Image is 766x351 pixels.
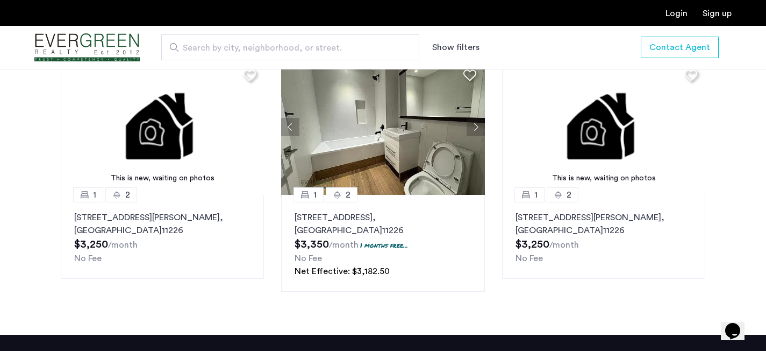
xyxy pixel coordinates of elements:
input: Apartment Search [161,34,419,60]
a: This is new, waiting on photos [61,59,264,195]
span: 1 [93,188,96,201]
button: Previous apartment [281,118,299,136]
span: $3,350 [295,239,329,250]
a: This is new, waiting on photos [502,59,706,195]
span: No Fee [74,254,102,263]
span: No Fee [516,254,543,263]
span: 2 [567,188,571,201]
p: [STREET_ADDRESS][PERSON_NAME] 11226 [516,211,692,237]
span: 1 [534,188,538,201]
button: Next apartment [467,118,485,136]
span: Search by city, neighborhood, or street. [183,41,389,54]
img: 1.gif [502,59,706,195]
span: $3,250 [74,239,108,250]
p: [STREET_ADDRESS] 11226 [295,211,471,237]
a: 12[STREET_ADDRESS][PERSON_NAME], [GEOGRAPHIC_DATA]11226No Fee [61,195,264,292]
p: 1 months free... [360,241,408,250]
span: 2 [346,188,350,201]
span: 2 [125,188,130,201]
sub: /month [108,241,138,249]
sub: /month [329,241,359,249]
iframe: chat widget [721,308,755,340]
img: 2010_638693720554064848.jpeg [281,59,485,195]
span: Net Effective: $3,182.50 [295,267,390,276]
p: [STREET_ADDRESS][PERSON_NAME] 11226 [74,211,251,237]
img: 1.gif [61,59,264,195]
a: 12[STREET_ADDRESS][PERSON_NAME], [GEOGRAPHIC_DATA]11226No Fee [502,195,706,292]
sub: /month [549,241,579,249]
a: Login [665,9,688,18]
span: Contact Agent [649,41,710,54]
span: 1 [313,188,317,201]
button: Show or hide filters [432,41,479,54]
img: logo [34,27,140,68]
div: This is new, waiting on photos [507,173,700,184]
button: button [641,37,719,58]
div: This is new, waiting on photos [66,173,259,184]
span: $3,250 [516,239,549,250]
span: No Fee [295,254,322,263]
a: 12[STREET_ADDRESS], [GEOGRAPHIC_DATA]112261 months free...No FeeNet Effective: $3,182.50 [281,195,485,292]
a: Cazamio Logo [34,27,140,68]
a: Registration [703,9,732,18]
